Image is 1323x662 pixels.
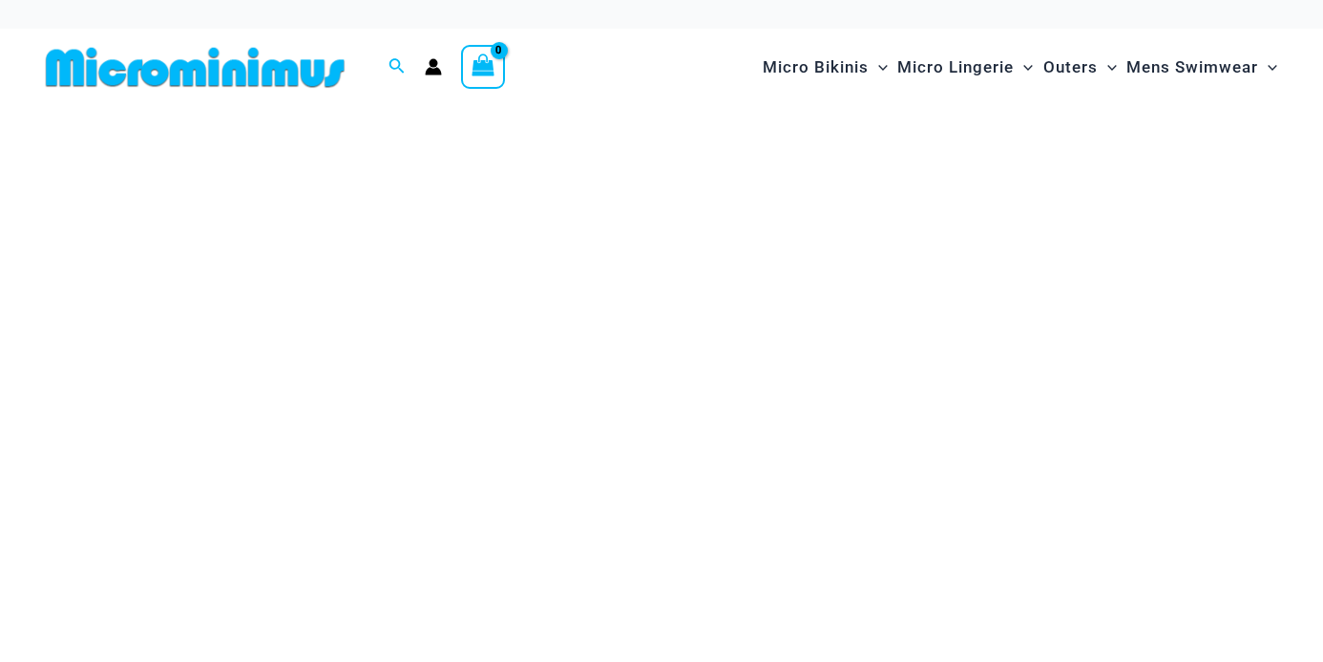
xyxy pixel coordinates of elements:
[897,43,1014,92] span: Micro Lingerie
[1098,43,1117,92] span: Menu Toggle
[1258,43,1277,92] span: Menu Toggle
[869,43,888,92] span: Menu Toggle
[755,35,1285,99] nav: Site Navigation
[38,46,352,89] img: MM SHOP LOGO FLAT
[1039,38,1122,96] a: OutersMenu ToggleMenu Toggle
[388,55,406,79] a: Search icon link
[1014,43,1033,92] span: Menu Toggle
[763,43,869,92] span: Micro Bikinis
[1126,43,1258,92] span: Mens Swimwear
[1043,43,1098,92] span: Outers
[461,45,505,89] a: View Shopping Cart, empty
[892,38,1038,96] a: Micro LingerieMenu ToggleMenu Toggle
[758,38,892,96] a: Micro BikinisMenu ToggleMenu Toggle
[1122,38,1282,96] a: Mens SwimwearMenu ToggleMenu Toggle
[425,58,442,75] a: Account icon link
